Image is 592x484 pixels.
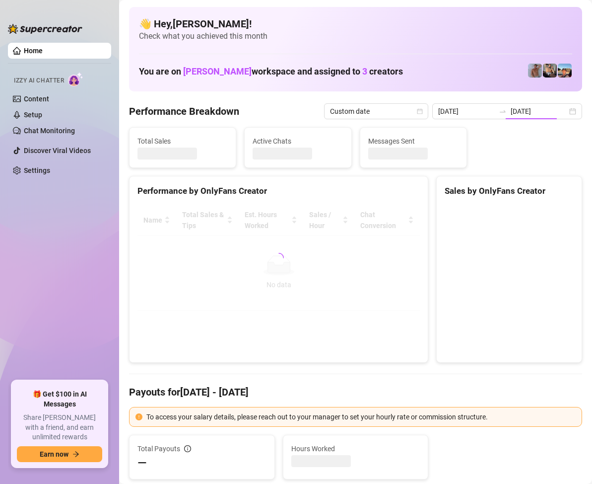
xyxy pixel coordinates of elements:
[499,107,507,115] span: to
[543,64,557,78] img: George
[137,184,420,198] div: Performance by OnlyFans Creator
[330,104,422,119] span: Custom date
[129,104,239,118] h4: Performance Breakdown
[135,413,142,420] span: exclamation-circle
[68,72,83,86] img: AI Chatter
[40,450,68,458] span: Earn now
[511,106,567,117] input: End date
[24,147,91,155] a: Discover Viral Videos
[24,47,43,55] a: Home
[499,107,507,115] span: swap-right
[17,413,102,442] span: Share [PERSON_NAME] with a friend, and earn unlimited rewards
[137,455,147,471] span: —
[139,31,572,42] span: Check what you achieved this month
[558,64,572,78] img: Zach
[139,17,572,31] h4: 👋 Hey, [PERSON_NAME] !
[438,106,495,117] input: Start date
[24,166,50,174] a: Settings
[146,411,576,422] div: To access your salary details, please reach out to your manager to set your hourly rate or commis...
[8,24,82,34] img: logo-BBDzfeDw.svg
[528,64,542,78] img: Joey
[253,136,343,147] span: Active Chats
[417,108,423,114] span: calendar
[137,443,180,454] span: Total Payouts
[274,253,284,263] span: loading
[137,136,228,147] span: Total Sales
[183,66,252,77] span: [PERSON_NAME]
[17,390,102,409] span: 🎁 Get $100 in AI Messages
[362,66,367,77] span: 3
[445,184,574,198] div: Sales by OnlyFans Creator
[17,446,102,462] button: Earn nowarrow-right
[368,136,459,147] span: Messages Sent
[291,443,420,454] span: Hours Worked
[184,445,191,452] span: info-circle
[129,385,582,399] h4: Payouts for [DATE] - [DATE]
[72,451,79,458] span: arrow-right
[14,76,64,85] span: Izzy AI Chatter
[139,66,403,77] h1: You are on workspace and assigned to creators
[24,127,75,135] a: Chat Monitoring
[24,111,42,119] a: Setup
[24,95,49,103] a: Content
